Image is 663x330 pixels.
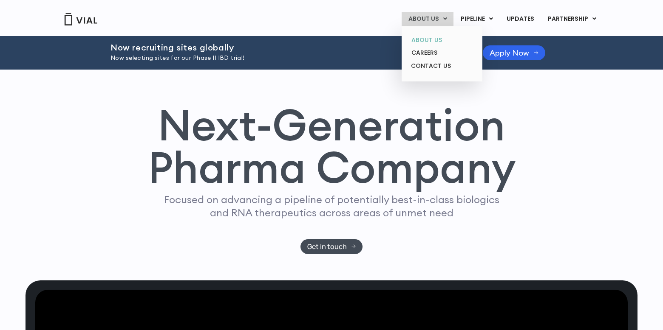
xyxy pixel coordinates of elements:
[405,34,479,47] a: ABOUT US
[64,13,98,25] img: Vial Logo
[147,103,516,189] h1: Next-Generation Pharma Company
[160,193,503,219] p: Focused on advancing a pipeline of potentially best-in-class biologics and RNA therapeutics acros...
[500,12,541,26] a: UPDATES
[454,12,499,26] a: PIPELINEMenu Toggle
[300,239,363,254] a: Get in touch
[405,46,479,59] a: CAREERS
[490,50,529,56] span: Apply Now
[483,45,545,60] a: Apply Now
[110,53,462,63] p: Now selecting sites for our Phase II IBD trial!
[402,12,453,26] a: ABOUT USMenu Toggle
[541,12,603,26] a: PARTNERSHIPMenu Toggle
[307,243,347,250] span: Get in touch
[405,59,479,73] a: CONTACT US
[110,43,462,52] h2: Now recruiting sites globally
